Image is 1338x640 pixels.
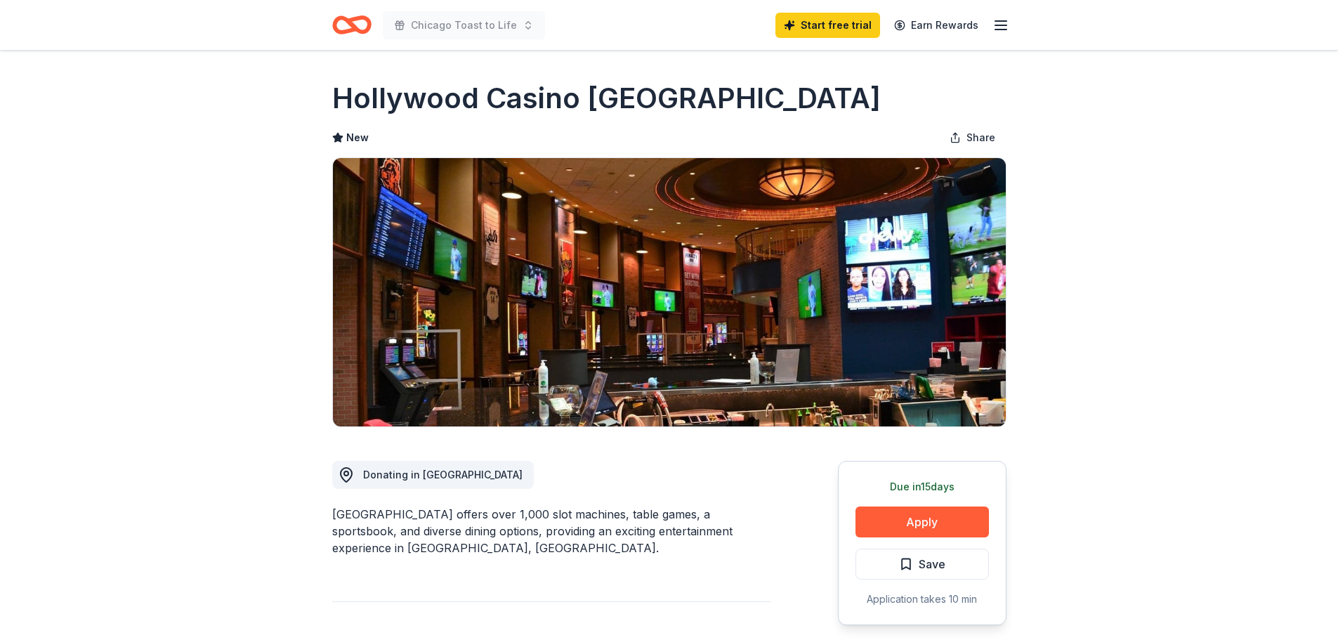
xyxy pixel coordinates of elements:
div: Application takes 10 min [855,591,989,608]
button: Save [855,549,989,580]
div: [GEOGRAPHIC_DATA] offers over 1,000 slot machines, table games, a sportsbook, and diverse dining ... [332,506,770,556]
button: Apply [855,507,989,537]
span: Donating in [GEOGRAPHIC_DATA] [363,469,523,481]
a: Earn Rewards [886,13,987,38]
a: Start free trial [775,13,880,38]
span: Save [919,555,945,573]
button: Chicago Toast to Life [383,11,545,39]
a: Home [332,8,372,41]
div: Due in 15 days [855,478,989,495]
span: New [346,129,369,146]
button: Share [938,124,1006,152]
h1: Hollywood Casino [GEOGRAPHIC_DATA] [332,79,881,118]
img: Image for Hollywood Casino Aurora [333,158,1006,426]
span: Share [966,129,995,146]
span: Chicago Toast to Life [411,17,517,34]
